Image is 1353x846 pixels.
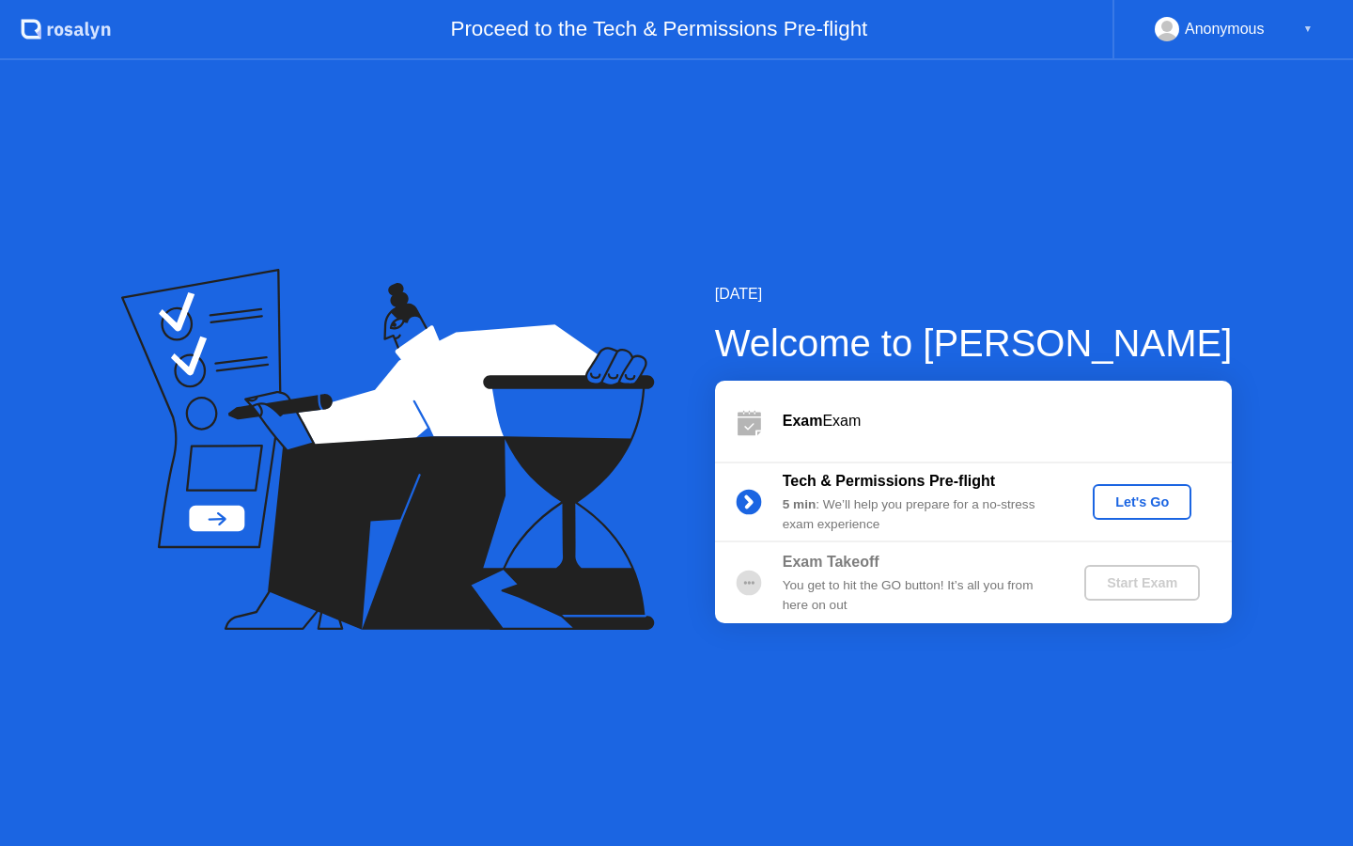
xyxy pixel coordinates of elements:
button: Let's Go [1093,484,1191,520]
b: Exam [783,413,823,429]
div: Welcome to [PERSON_NAME] [715,315,1233,371]
div: : We’ll help you prepare for a no-stress exam experience [783,495,1053,534]
div: Anonymous [1185,17,1265,41]
div: Let's Go [1100,494,1184,509]
div: [DATE] [715,283,1233,305]
b: Exam Takeoff [783,554,879,570]
div: Start Exam [1092,575,1192,590]
div: ▼ [1303,17,1313,41]
div: Exam [783,410,1232,432]
b: 5 min [783,497,816,511]
b: Tech & Permissions Pre-flight [783,473,995,489]
button: Start Exam [1084,565,1200,601]
div: You get to hit the GO button! It’s all you from here on out [783,576,1053,615]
